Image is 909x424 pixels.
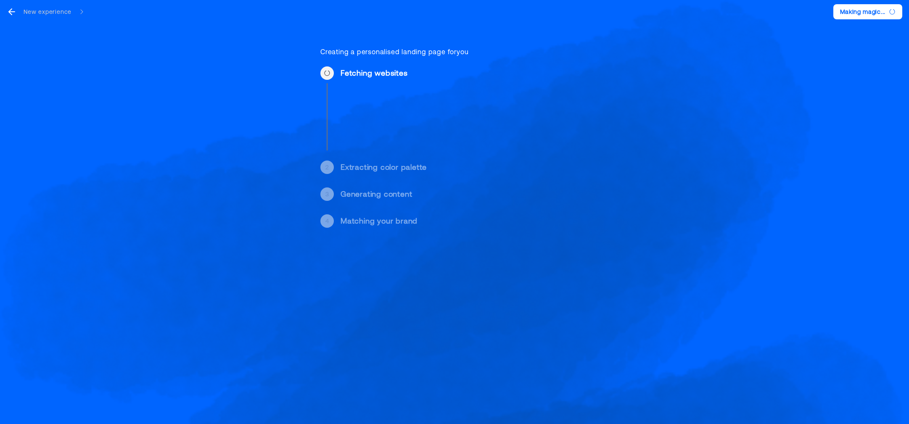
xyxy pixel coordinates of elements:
[325,217,329,225] div: 4
[7,7,17,17] svg: go back
[325,190,329,198] div: 3
[341,162,612,172] div: Extracting color palette
[341,189,612,199] div: Generating content
[341,68,612,78] div: Fetching websites
[325,163,329,171] div: 2
[341,216,612,226] div: Matching your brand
[320,47,612,56] div: Creating a personalised landing page for you
[24,8,71,16] div: New experience
[833,4,903,19] button: Making magic...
